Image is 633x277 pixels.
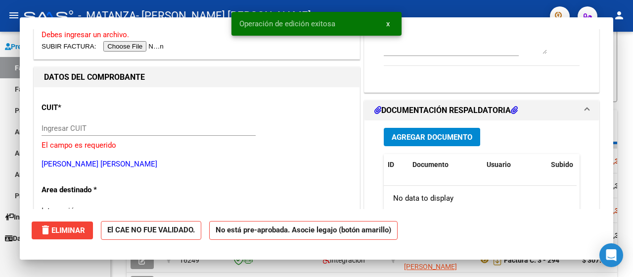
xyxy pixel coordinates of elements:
button: Agregar Documento [384,128,480,146]
mat-icon: delete [40,224,51,236]
span: ID [388,161,394,168]
span: Datos de contacto [5,233,70,244]
datatable-header-cell: Usuario [483,154,547,175]
datatable-header-cell: ID [384,154,408,175]
span: Eliminar [40,226,85,235]
button: Eliminar [32,222,93,239]
span: Recibida. En proceso de confirmacion/aceptac por la OS. [71,20,269,29]
strong: Factura C: 3 - 294 [504,256,559,264]
mat-icon: menu [8,9,20,21]
span: 16249 [180,256,199,264]
span: Agregar Documento [392,133,472,142]
p: El campo es requerido [42,140,352,151]
button: x [378,15,398,33]
mat-icon: person [613,9,625,21]
span: Prestadores / Proveedores [5,41,95,52]
span: Instructivos [5,212,51,222]
span: Documento [412,161,449,168]
mat-expansion-panel-header: DOCUMENTACIÓN RESPALDATORIA [364,101,599,120]
p: CUIT [42,102,135,113]
p: [PERSON_NAME] [PERSON_NAME] [42,159,352,170]
div: 27246636686 [404,250,470,271]
datatable-header-cell: Subido [547,154,596,175]
strong: No está pre-aprobada. Asocie legajo (botón amarillo) [209,221,398,240]
span: Operación de edición exitosa [239,19,335,29]
datatable-header-cell: Documento [408,154,483,175]
span: - [PERSON_NAME] [PERSON_NAME] [136,5,311,27]
span: Usuario [487,161,511,168]
span: x [386,19,390,28]
p: Debes ingresar un archivo. [42,29,352,41]
p: Area destinado * [42,184,135,196]
div: Open Intercom Messenger [599,243,623,267]
strong: El CAE NO FUE VALIDADO. [101,221,201,240]
span: - MATANZA [78,5,136,27]
i: Descargar documento [491,252,504,268]
strong: $ 307.654,34 [582,256,623,264]
h1: DOCUMENTACIÓN RESPALDATORIA [374,105,518,116]
strong: DATOS DEL COMPROBANTE [44,72,145,82]
span: Integración [323,256,365,264]
div: No data to display [384,186,577,211]
span: Subido [551,161,573,168]
span: Integración [42,206,79,215]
